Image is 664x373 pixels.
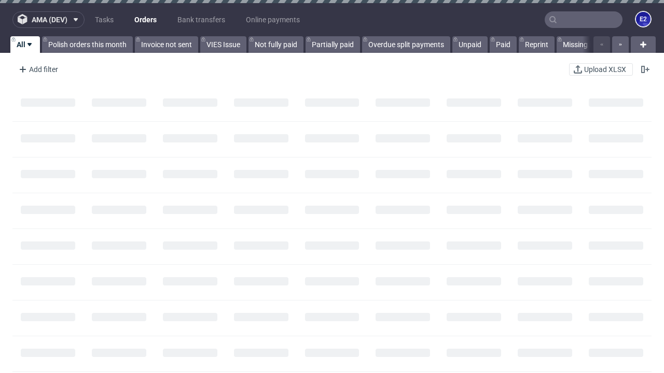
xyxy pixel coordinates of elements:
button: Upload XLSX [569,63,633,76]
a: Partially paid [306,36,360,53]
a: Online payments [240,11,306,28]
a: Polish orders this month [42,36,133,53]
a: Orders [128,11,163,28]
a: Tasks [89,11,120,28]
span: Upload XLSX [582,66,628,73]
a: Not fully paid [248,36,303,53]
span: ama (dev) [32,16,67,23]
a: Missing invoice [557,36,618,53]
a: Reprint [519,36,555,53]
a: Bank transfers [171,11,231,28]
a: Unpaid [452,36,488,53]
a: Overdue split payments [362,36,450,53]
a: VIES Issue [200,36,246,53]
div: Add filter [15,61,60,78]
a: Invoice not sent [135,36,198,53]
figcaption: e2 [636,12,651,26]
button: ama (dev) [12,11,85,28]
a: Paid [490,36,517,53]
a: All [10,36,40,53]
